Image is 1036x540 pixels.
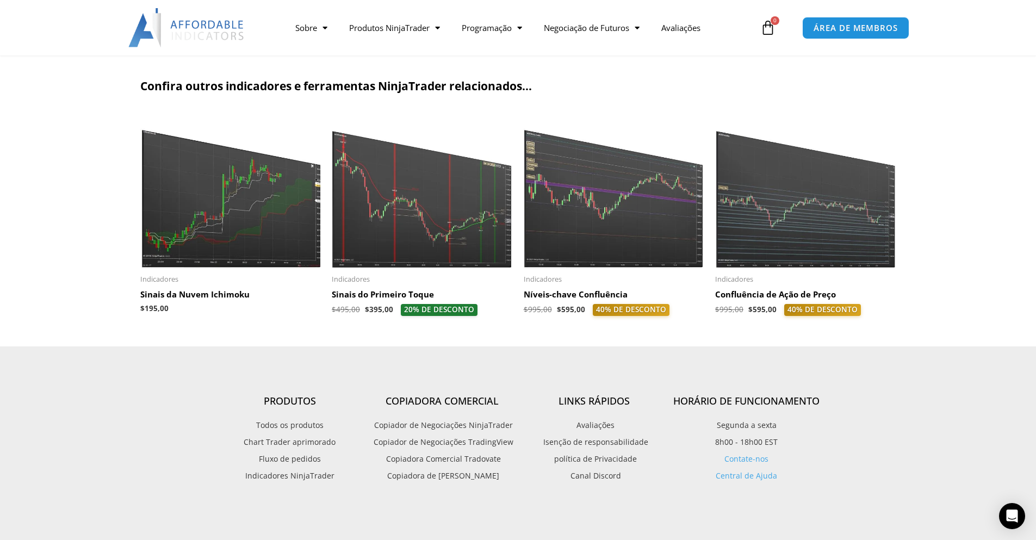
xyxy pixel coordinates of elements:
[332,289,513,304] a: Sinais do Primeiro Toque
[814,22,898,33] font: ÁREA DE MEMBROS
[748,305,753,314] font: $
[332,289,434,300] font: Sinais do Primeiro Toque
[715,113,896,268] img: Price Action Confluence 2 | Indicadores Acessíveis – NinjaTrader
[365,305,369,314] font: $
[717,420,777,430] font: Segunda a sexta
[715,437,778,447] font: 8h00 - 18h00 EST
[386,454,501,464] font: Copiadora Comercial Tradovate
[332,274,370,284] font: Indicadores
[336,305,360,314] font: 495,00
[140,113,321,268] img: Ichimuku | Indicadores acessíveis – NinjaTrader
[332,305,336,314] font: $
[259,454,321,464] font: Fluxo de pedidos
[715,289,836,300] font: Confluência de Ação de Preço
[673,394,820,407] font: Horário de funcionamento
[366,435,518,449] a: Copiador de Negociações TradingView
[524,274,562,284] font: Indicadores
[719,305,743,314] font: 995,00
[715,289,896,304] a: Confluência de Ação de Preço
[543,437,648,447] font: Isenção de responsabilidade
[715,305,719,314] font: $
[366,469,518,483] a: Copiadora de [PERSON_NAME]
[366,452,518,466] a: Copiadora Comercial Tradovate
[528,305,552,314] font: 995,00
[244,437,336,447] font: Chart Trader aprimorado
[374,437,513,447] font: Copiador de Negociações TradingView
[338,15,451,40] a: Produtos NinjaTrader
[576,420,615,430] font: Avaliações
[773,16,777,24] font: 0
[140,289,321,304] a: Sinais da Nuvem Ichimoku
[715,274,753,284] font: Indicadores
[256,420,324,430] font: Todos os produtos
[570,470,621,481] font: Canal Discord
[802,17,909,39] a: ÁREA DE MEMBROS
[787,305,858,314] font: 40% DE DESCONTO
[596,305,666,314] font: 40% DE DESCONTO
[374,420,513,430] font: Copiador de Negociações NinjaTrader
[140,289,250,300] font: Sinais da Nuvem Ichimoku
[264,394,316,407] font: Produtos
[284,15,758,40] nav: Menu
[214,452,366,466] a: Fluxo de pedidos
[524,289,628,300] font: Níveis-chave Confluência
[518,452,671,466] a: política de Privacidade
[128,8,245,47] img: LogoAI | Indicadores Acessíveis – NinjaTrader
[140,78,532,94] font: Confira outros indicadores e ferramentas NinjaTrader relacionados...
[349,22,430,33] font: Produtos NinjaTrader
[533,15,650,40] a: Negociação de Futuros
[332,113,513,268] img: Sinais de Primeiro Toque 1 | Indicadores Acessíveis – NinjaTrader
[518,418,671,432] a: Avaliações
[245,470,334,481] font: Indicadores NinjaTrader
[999,503,1025,529] div: Open Intercom Messenger
[451,15,533,40] a: Programação
[524,113,705,268] img: Níveis Chave 1 | Indicadores Acessíveis – NinjaTrader
[557,305,561,314] font: $
[284,15,338,40] a: Sobre
[559,394,630,407] font: Links rápidos
[369,305,393,314] font: 395,00
[716,470,777,481] a: Central de Ajuda
[404,305,474,314] font: 20% DE DESCONTO
[524,305,528,314] font: $
[386,394,499,407] font: Copiadora Comercial
[214,435,366,449] a: Chart Trader aprimorado
[214,418,366,432] a: Todos os produtos
[214,469,366,483] a: Indicadores NinjaTrader
[518,469,671,483] a: Canal Discord
[140,303,145,313] font: $
[387,470,499,481] font: Copiadora de [PERSON_NAME]
[518,435,671,449] a: Isenção de responsabilidade
[140,274,178,284] font: Indicadores
[650,15,711,40] a: Avaliações
[661,22,700,33] font: Avaliações
[295,22,317,33] font: Sobre
[145,303,169,313] font: 195,00
[561,305,585,314] font: 595,00
[462,22,512,33] font: Programação
[366,418,518,432] a: Copiador de Negociações NinjaTrader
[544,22,629,33] font: Negociação de Futuros
[554,454,637,464] font: política de Privacidade
[524,289,705,304] a: Níveis-chave Confluência
[744,12,792,44] a: 0
[753,305,777,314] font: 595,00
[724,454,768,464] a: Contate-nos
